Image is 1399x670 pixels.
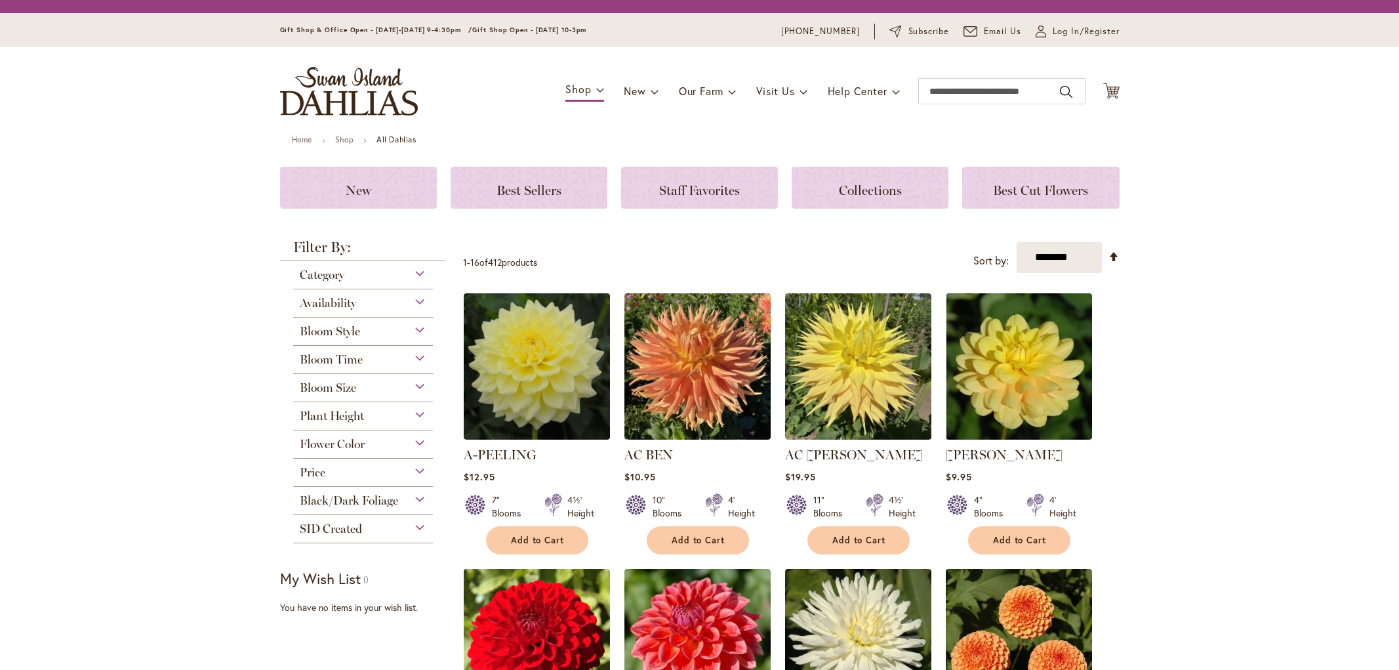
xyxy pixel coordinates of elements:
[828,84,887,98] span: Help Center
[464,471,495,483] span: $12.95
[653,493,689,520] div: 10" Blooms
[946,293,1092,440] img: AHOY MATEY
[624,430,771,442] a: AC BEN
[565,82,591,96] span: Shop
[464,447,537,463] a: A-PEELING
[908,25,950,38] span: Subscribe
[1060,81,1072,102] button: Search
[968,526,1070,555] button: Add to Cart
[993,535,1047,546] span: Add to Cart
[672,535,725,546] span: Add to Cart
[659,182,740,198] span: Staff Favorites
[807,526,910,555] button: Add to Cart
[470,256,479,268] span: 16
[728,493,755,520] div: 4' Height
[464,293,610,440] img: A-Peeling
[300,296,356,310] span: Availability
[1036,25,1120,38] a: Log In/Register
[280,601,455,614] div: You have no items in your wish list.
[280,67,418,115] a: store logo
[946,430,1092,442] a: AHOY MATEY
[488,256,502,268] span: 412
[300,437,365,451] span: Flower Color
[946,471,972,483] span: $9.95
[785,430,931,442] a: AC Jeri
[1053,25,1120,38] span: Log In/Register
[984,25,1021,38] span: Email Us
[647,526,749,555] button: Add to Cart
[973,249,1009,273] label: Sort by:
[376,135,416,144] strong: All Dahlias
[962,167,1119,209] a: Best Cut Flowers
[300,324,360,339] span: Bloom Style
[300,493,398,508] span: Black/Dark Foliage
[946,447,1063,463] a: [PERSON_NAME]
[813,493,850,520] div: 11" Blooms
[624,471,656,483] span: $10.95
[300,381,356,395] span: Bloom Size
[486,526,588,555] button: Add to Cart
[839,182,902,198] span: Collections
[974,493,1011,520] div: 4" Blooms
[497,182,561,198] span: Best Sellers
[1049,493,1076,520] div: 4' Height
[300,465,325,480] span: Price
[451,167,607,209] a: Best Sellers
[300,409,364,423] span: Plant Height
[624,447,673,463] a: AC BEN
[463,252,537,273] p: - of products
[781,25,861,38] a: [PHONE_NUMBER]
[511,535,565,546] span: Add to Cart
[889,25,949,38] a: Subscribe
[300,522,362,536] span: SID Created
[464,430,610,442] a: A-Peeling
[280,26,473,34] span: Gift Shop & Office Open - [DATE]-[DATE] 9-4:30pm /
[785,293,931,440] img: AC Jeri
[472,26,586,34] span: Gift Shop Open - [DATE] 10-3pm
[993,182,1088,198] span: Best Cut Flowers
[832,535,886,546] span: Add to Cart
[567,493,594,520] div: 4½' Height
[280,240,447,261] strong: Filter By:
[300,268,344,282] span: Category
[889,493,916,520] div: 4½' Height
[679,84,723,98] span: Our Farm
[756,84,794,98] span: Visit Us
[785,447,923,463] a: AC [PERSON_NAME]
[624,84,645,98] span: New
[492,493,529,520] div: 7" Blooms
[463,256,467,268] span: 1
[280,167,437,209] a: New
[785,471,816,483] span: $19.95
[346,182,371,198] span: New
[621,167,778,209] a: Staff Favorites
[792,167,948,209] a: Collections
[300,352,363,367] span: Bloom Time
[280,569,361,588] strong: My Wish List
[292,135,312,144] a: Home
[335,135,354,144] a: Shop
[624,293,771,440] img: AC BEN
[963,25,1021,38] a: Email Us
